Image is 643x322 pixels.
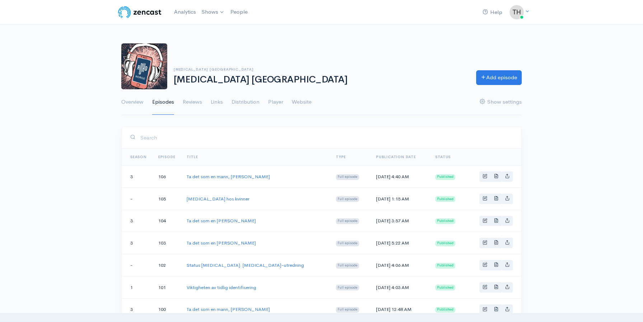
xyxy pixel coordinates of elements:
[174,75,468,85] h1: [MEDICAL_DATA] [GEOGRAPHIC_DATA]
[122,166,152,188] td: 3
[122,210,152,232] td: 3
[336,241,359,246] span: Full episode
[479,216,513,226] div: Basic example
[435,263,455,269] span: Published
[619,298,636,315] iframe: gist-messenger-bubble-iframe
[187,240,256,246] a: Ta det som en [PERSON_NAME]
[479,238,513,248] div: Basic example
[187,174,270,180] a: Ta det som en mann, [PERSON_NAME]
[370,188,430,210] td: [DATE] 1:15 AM
[187,196,249,202] a: [MEDICAL_DATA] hos kvinner
[370,210,430,232] td: [DATE] 3:57 AM
[336,285,359,290] span: Full episode
[152,188,181,210] td: 105
[479,304,513,315] div: Basic example
[122,188,152,210] td: -
[152,89,174,115] a: Episodes
[370,298,430,321] td: [DATE] 12:48 AM
[370,232,430,254] td: [DATE] 5:22 AM
[435,241,455,246] span: Published
[435,196,455,202] span: Published
[140,130,513,145] input: Search
[435,285,455,290] span: Published
[370,254,430,276] td: [DATE] 4:06 AM
[435,174,455,180] span: Published
[187,262,304,268] a: Status [MEDICAL_DATA]: [MEDICAL_DATA]-utredning
[370,166,430,188] td: [DATE] 4:40 AM
[376,155,416,159] a: Publication date
[292,89,311,115] a: Website
[480,5,505,20] a: Help
[152,166,181,188] td: 106
[479,171,513,182] div: Basic example
[122,276,152,298] td: 1
[171,4,199,20] a: Analytics
[336,307,359,313] span: Full episode
[435,307,455,313] span: Published
[158,155,175,159] a: Episode
[268,89,283,115] a: Player
[152,276,181,298] td: 101
[130,155,147,159] a: Season
[336,196,359,202] span: Full episode
[199,4,227,20] a: Shows
[122,298,152,321] td: 3
[187,218,256,224] a: Ta det som en [PERSON_NAME]
[152,232,181,254] td: 103
[476,70,522,85] a: Add episode
[227,4,250,20] a: People
[121,89,144,115] a: Overview
[231,89,259,115] a: Distribution
[435,218,455,224] span: Published
[117,5,163,19] img: ZenCast Logo
[479,282,513,293] div: Basic example
[122,232,152,254] td: 3
[187,284,256,290] a: Viktigheten av tidlig identifisering
[187,306,270,312] a: Ta det som en mann, [PERSON_NAME]
[211,89,223,115] a: Links
[435,155,451,159] span: Status
[370,276,430,298] td: [DATE] 4:03 AM
[183,89,202,115] a: Reviews
[152,298,181,321] td: 100
[336,263,359,269] span: Full episode
[122,254,152,276] td: -
[336,155,346,159] a: Type
[479,260,513,270] div: Basic example
[152,254,181,276] td: 102
[174,67,468,71] h6: [MEDICAL_DATA] [GEOGRAPHIC_DATA]
[187,155,198,159] a: Title
[336,218,359,224] span: Full episode
[152,210,181,232] td: 104
[510,5,524,19] img: ...
[480,89,522,115] a: Show settings
[479,194,513,204] div: Basic example
[336,174,359,180] span: Full episode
